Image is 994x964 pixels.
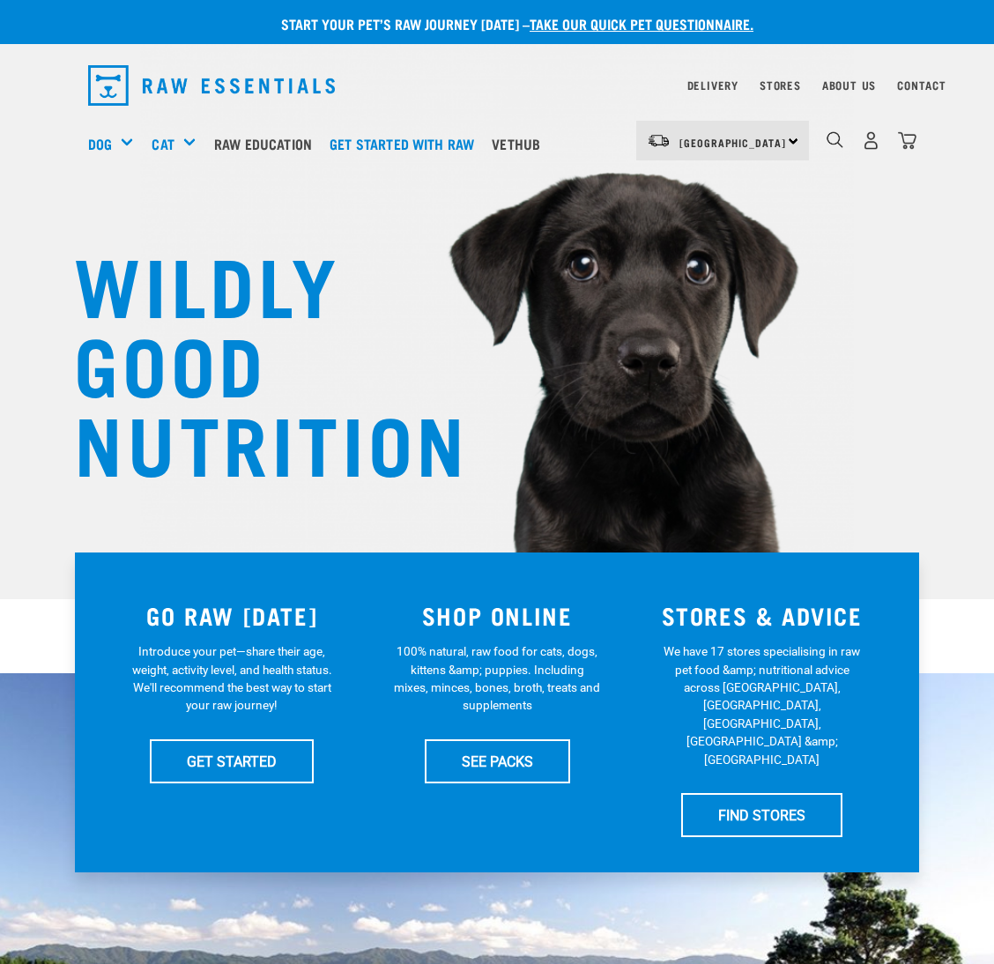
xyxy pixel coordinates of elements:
[425,739,570,783] a: SEE PACKS
[862,131,880,150] img: user.png
[898,131,916,150] img: home-icon@2x.png
[679,139,786,145] span: [GEOGRAPHIC_DATA]
[827,131,843,148] img: home-icon-1@2x.png
[375,602,619,629] h3: SHOP ONLINE
[647,133,671,149] img: van-moving.png
[822,82,876,88] a: About Us
[687,82,738,88] a: Delivery
[681,793,842,837] a: FIND STORES
[325,108,487,179] a: Get started with Raw
[487,108,553,179] a: Vethub
[150,739,314,783] a: GET STARTED
[210,108,325,179] a: Raw Education
[530,19,753,27] a: take our quick pet questionnaire.
[897,82,946,88] a: Contact
[88,65,335,106] img: Raw Essentials Logo
[640,602,884,629] h3: STORES & ADVICE
[394,642,601,715] p: 100% natural, raw food for cats, dogs, kittens &amp; puppies. Including mixes, minces, bones, bro...
[658,642,865,768] p: We have 17 stores specialising in raw pet food &amp; nutritional advice across [GEOGRAPHIC_DATA],...
[760,82,801,88] a: Stores
[110,602,354,629] h3: GO RAW [DATE]
[152,133,174,154] a: Cat
[74,242,427,480] h1: WILDLY GOOD NUTRITION
[129,642,336,715] p: Introduce your pet—share their age, weight, activity level, and health status. We'll recommend th...
[74,58,920,113] nav: dropdown navigation
[88,133,112,154] a: Dog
